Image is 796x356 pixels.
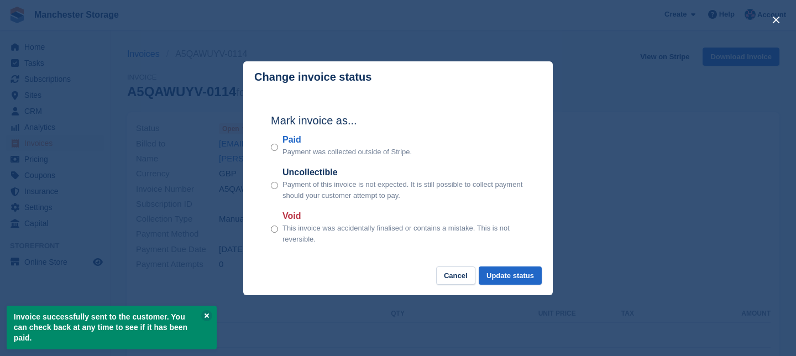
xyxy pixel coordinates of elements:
button: Cancel [436,266,475,285]
p: Change invoice status [254,71,371,83]
button: Update status [479,266,542,285]
h2: Mark invoice as... [271,112,525,129]
label: Uncollectible [282,166,525,179]
label: Paid [282,133,412,146]
p: Payment of this invoice is not expected. It is still possible to collect payment should your cust... [282,179,525,201]
p: Payment was collected outside of Stripe. [282,146,412,158]
p: Invoice successfully sent to the customer. You can check back at any time to see if it has been p... [7,306,217,349]
label: Void [282,210,525,223]
p: This invoice was accidentally finalised or contains a mistake. This is not reversible. [282,223,525,244]
button: close [767,11,785,29]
